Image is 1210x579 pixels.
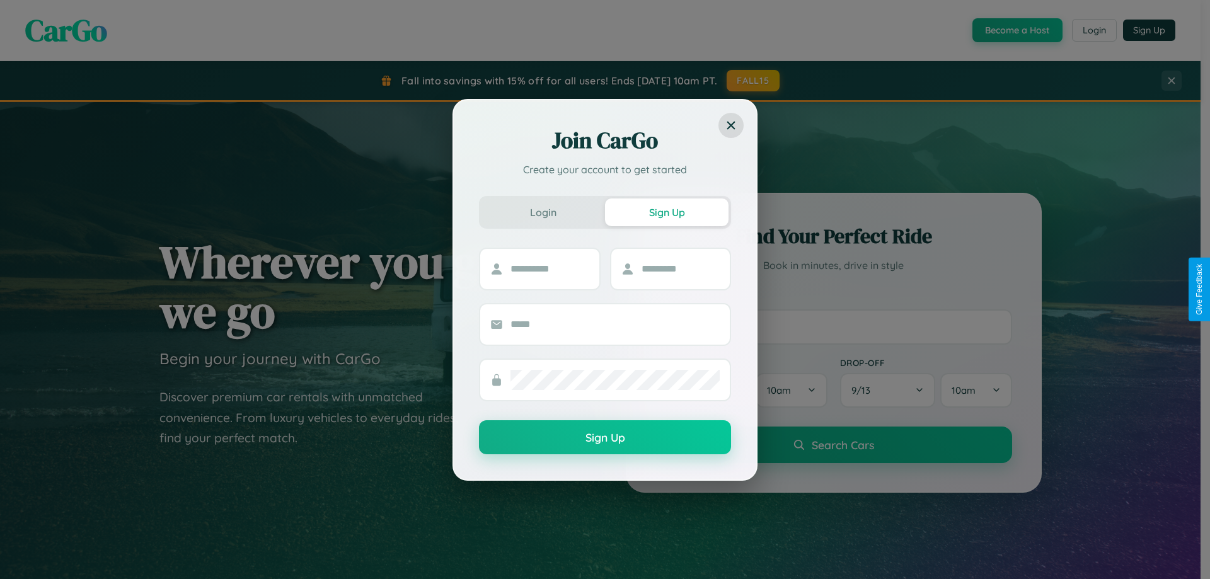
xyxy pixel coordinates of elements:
button: Sign Up [479,420,731,454]
button: Login [481,198,605,226]
button: Sign Up [605,198,729,226]
h2: Join CarGo [479,125,731,156]
p: Create your account to get started [479,162,731,177]
div: Give Feedback [1195,264,1204,315]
